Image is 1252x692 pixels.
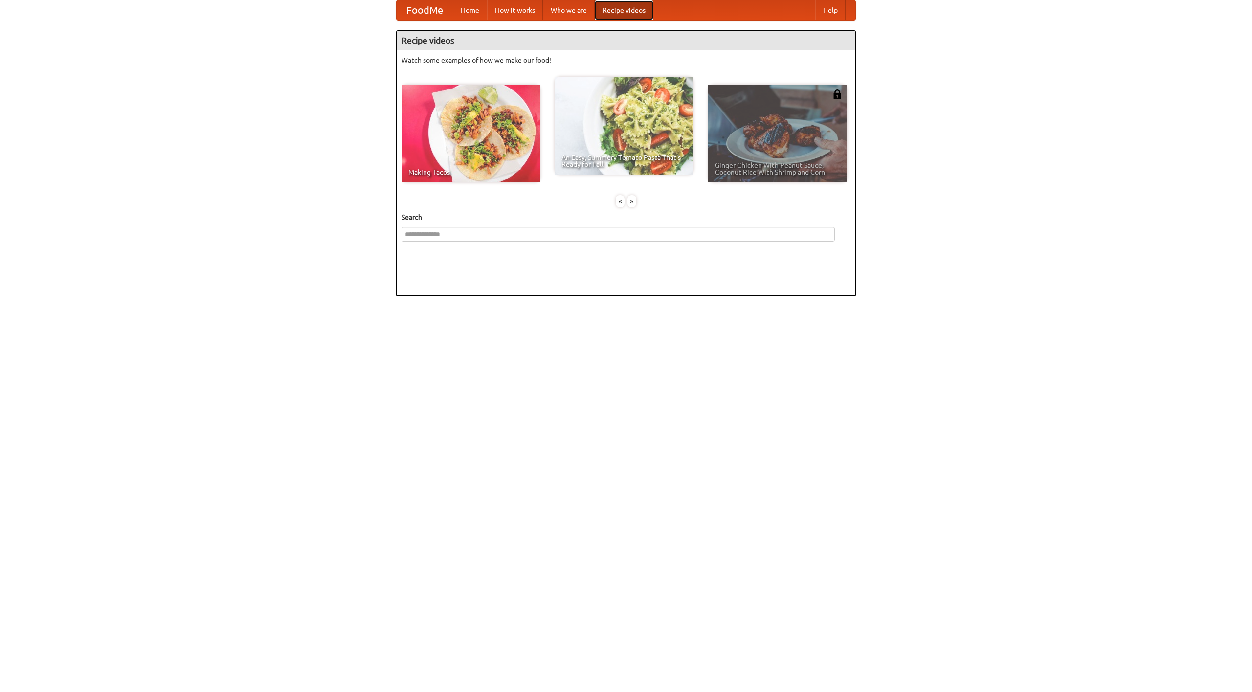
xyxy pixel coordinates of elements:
img: 483408.png [832,89,842,99]
a: Recipe videos [595,0,653,20]
a: Who we are [543,0,595,20]
a: How it works [487,0,543,20]
a: Home [453,0,487,20]
a: Making Tacos [402,85,540,182]
a: Help [815,0,846,20]
h4: Recipe videos [397,31,855,50]
a: FoodMe [397,0,453,20]
div: » [627,195,636,207]
span: Making Tacos [408,169,534,176]
h5: Search [402,212,850,222]
p: Watch some examples of how we make our food! [402,55,850,65]
a: An Easy, Summery Tomato Pasta That's Ready for Fall [555,77,693,175]
div: « [616,195,625,207]
span: An Easy, Summery Tomato Pasta That's Ready for Fall [561,154,687,168]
